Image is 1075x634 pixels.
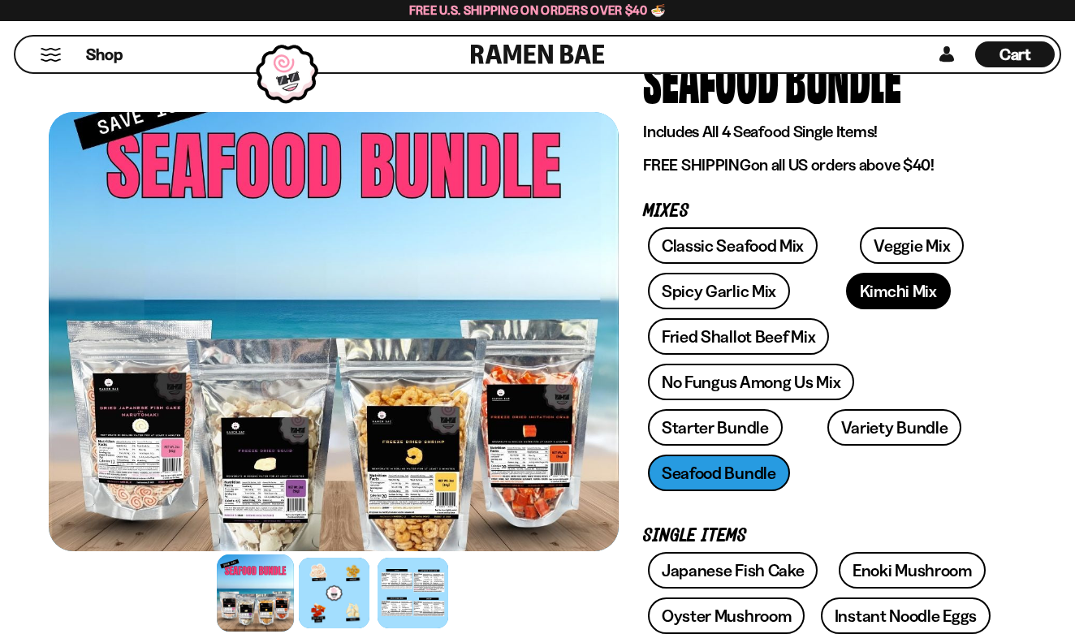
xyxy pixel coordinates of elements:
a: Oyster Mushroom [648,597,805,634]
div: Cart [975,37,1055,72]
a: Enoki Mushroom [839,552,986,589]
a: Kimchi Mix [846,273,951,309]
a: Instant Noodle Eggs [821,597,991,634]
a: Spicy Garlic Mix [648,273,790,309]
a: Classic Seafood Mix [648,227,818,264]
div: Bundle [785,47,901,108]
p: Single Items [643,528,1002,544]
a: Fried Shallot Beef Mix [648,318,829,355]
p: Includes All 4 Seafood Single Items! [643,122,1002,142]
a: No Fungus Among Us Mix [648,364,854,400]
a: Shop [86,41,123,67]
a: Starter Bundle [648,409,783,446]
a: Veggie Mix [860,227,964,264]
button: Mobile Menu Trigger [40,48,62,62]
div: Seafood [643,47,779,108]
strong: FREE SHIPPING [643,155,750,175]
span: Shop [86,44,123,66]
a: Japanese Fish Cake [648,552,818,589]
a: Variety Bundle [827,409,962,446]
span: Free U.S. Shipping on Orders over $40 🍜 [409,2,667,18]
p: on all US orders above $40! [643,155,1002,175]
span: Cart [999,45,1031,64]
p: Mixes [643,204,1002,219]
